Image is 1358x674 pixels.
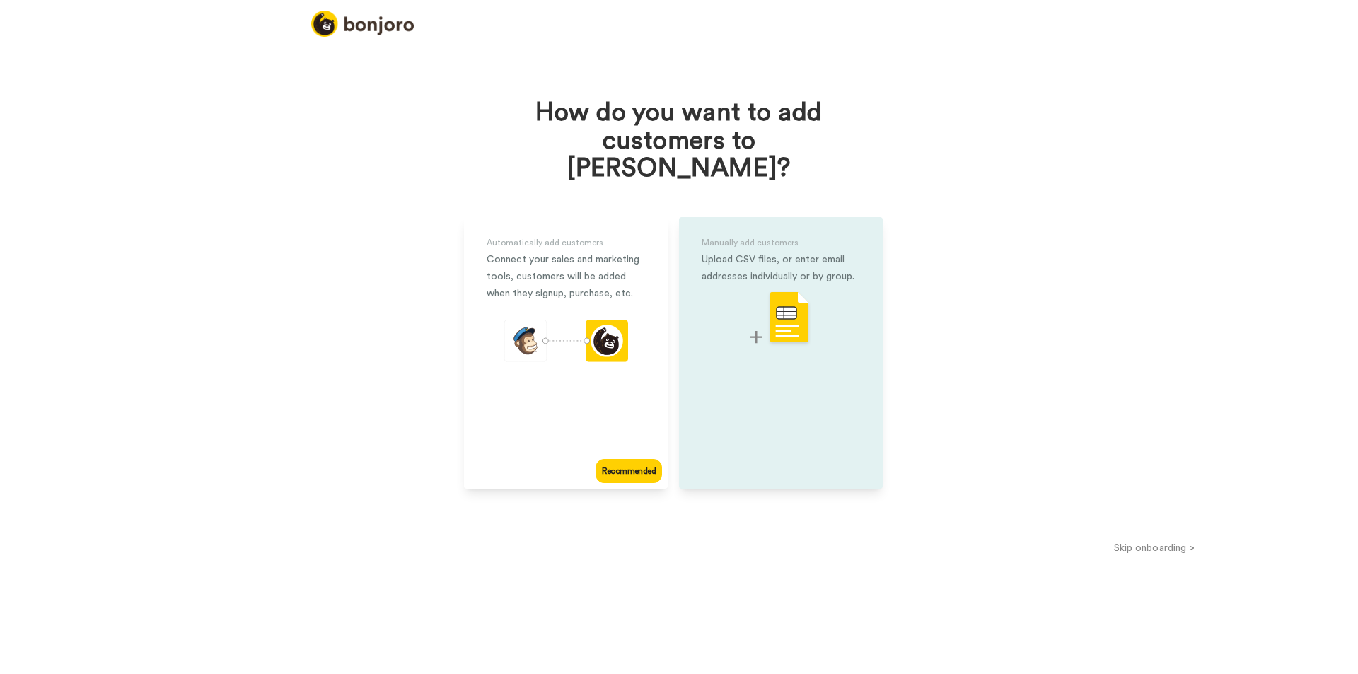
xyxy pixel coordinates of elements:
div: Connect your sales and marketing tools, customers will be added when they signup, purchase, etc. [487,251,645,302]
h1: How do you want to add customers to [PERSON_NAME]? [520,99,838,183]
div: Recommended [596,459,662,483]
div: Automatically add customers [487,234,645,251]
img: csv-upload.svg [750,291,811,347]
img: logo_full.png [311,11,414,37]
button: Skip onboarding > [951,540,1358,555]
div: Manually add customers [702,234,860,251]
div: Upload CSV files, or enter email addresses individually or by group. [702,251,860,285]
div: animation [504,320,628,366]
